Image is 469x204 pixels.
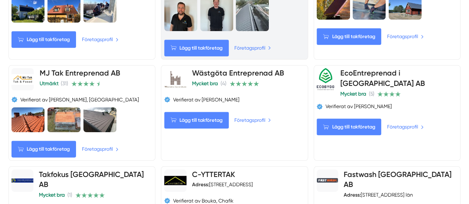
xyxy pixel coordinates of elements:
[11,74,34,85] img: MJ Tak Entreprenad AB logotyp
[369,91,374,97] span: (5)
[40,68,120,77] a: MJ Tak Entreprenad AB
[326,103,392,110] span: Verifierat av [PERSON_NAME]
[82,36,119,43] a: Företagsprofil
[164,40,229,56] : Lägg till takföretag
[221,80,227,86] span: (4)
[340,68,425,88] a: EcoEntreprenad i [GEOGRAPHIC_DATA] AB
[344,192,361,198] strong: Adress:
[192,80,218,86] span: Mycket bra
[11,31,76,48] : Lägg till takföretag
[164,176,186,185] img: C-YTTERTAK logotyp
[317,178,338,183] img: Fastwash Sverige AB logotyp
[234,44,271,52] a: Företagsprofil
[192,181,253,188] div: [STREET_ADDRESS]
[11,141,76,157] : Lägg till takföretag
[11,178,33,183] img: Takfokus Sverige AB logotyp
[173,96,240,103] span: Verifierat av [PERSON_NAME]
[317,118,381,135] : Lägg till takföretag
[344,170,452,189] a: Fastwash [GEOGRAPHIC_DATA] AB
[67,192,72,198] span: (1)
[317,28,381,45] : Lägg till takföretag
[234,116,271,124] a: Företagsprofil
[164,112,229,128] : Lägg till takföretag
[344,191,413,198] div: [STREET_ADDRESS] län
[39,170,144,189] a: Takfokus [GEOGRAPHIC_DATA] AB
[317,68,334,91] img: EcoEntreprenad i Stockholm AB logotyp
[340,91,366,97] span: Mycket bra
[192,68,284,77] a: Wästgöta Entreprenad AB
[192,170,235,179] a: C-YTTERTAK
[387,33,424,40] a: Företagsprofil
[83,107,116,132] img: Företagsbild från MJ Tak Entreprenad AB
[20,96,139,103] span: Verifierat av [PERSON_NAME], [GEOGRAPHIC_DATA]
[192,181,209,187] strong: Adress:
[39,192,65,198] span: Mycket bra
[387,123,424,131] a: Företagsprofil
[61,80,68,86] span: (31)
[11,107,44,132] img: MJ Tak Entreprenad AB bild
[47,107,80,132] img: Företagsbild från MJ Tak Entreprenad AB
[40,80,59,86] span: Utmärkt
[82,145,119,153] a: Företagsprofil
[164,68,186,90] img: Wästgöta Entreprenad AB logotyp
